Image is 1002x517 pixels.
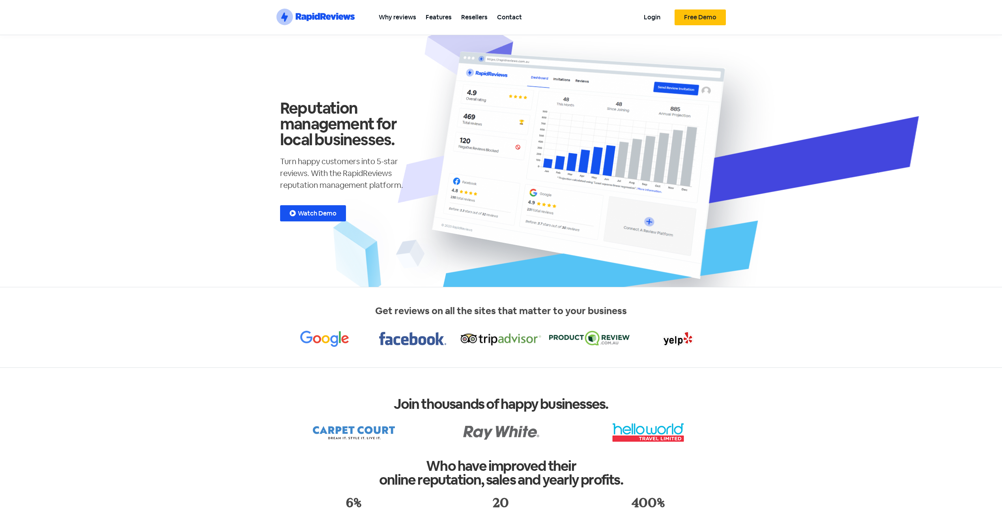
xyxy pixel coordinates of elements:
p: Turn happy customers into 5-star reviews. With the RapidReviews reputation management platform. [280,155,422,191]
span: Watch Demo [298,210,336,217]
p: 6% [284,498,423,506]
h2: Who have improved their online reputation, sales and yearly profits. [280,459,722,487]
a: Watch Demo [280,205,346,221]
a: Features [421,8,456,26]
a: Contact [492,8,527,26]
a: Free Demo [675,9,726,25]
a: Resellers [456,8,492,26]
p: Get reviews on all the sites that matter to your business [280,304,722,318]
a: Login [639,8,665,26]
h1: Reputation management for local businesses. [280,100,422,148]
p: 20 [431,498,570,506]
h2: Join thousands of happy businesses. [280,397,722,411]
p: 400% [579,498,718,506]
a: Why reviews [374,8,421,26]
span: Free Demo [684,14,716,21]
